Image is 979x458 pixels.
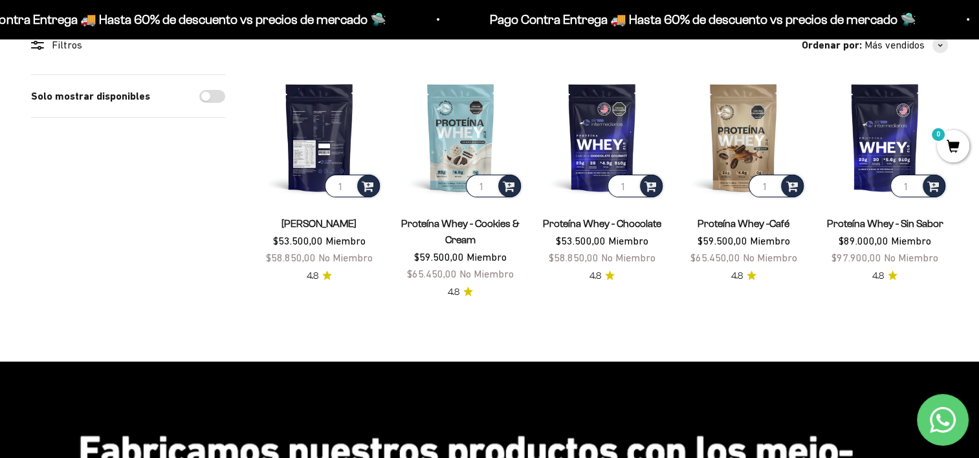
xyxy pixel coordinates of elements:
[802,37,862,54] span: Ordenar por:
[318,252,373,263] span: No Miembro
[589,269,615,283] a: 4.84.8 de 5.0 estrellas
[731,269,756,283] a: 4.84.8 de 5.0 estrellas
[608,235,648,246] span: Miembro
[543,218,661,229] a: Proteína Whey - Chocolate
[601,252,655,263] span: No Miembro
[414,251,464,263] span: $59.500,00
[448,285,473,300] a: 4.84.8 de 5.0 estrellas
[831,252,881,263] span: $97.900,00
[307,269,318,283] span: 4.8
[325,235,366,246] span: Miembro
[827,218,943,229] a: Proteína Whey - Sin Sabor
[690,252,740,263] span: $65.450,00
[698,218,789,229] a: Proteína Whey -Café
[937,140,969,155] a: 0
[750,235,790,246] span: Miembro
[864,37,925,54] span: Más vendidos
[401,218,520,245] a: Proteína Whey - Cookies & Cream
[698,235,747,246] span: $59.500,00
[884,252,938,263] span: No Miembro
[266,252,316,263] span: $58.850,00
[486,9,912,30] p: Pago Contra Entrega 🚚 Hasta 60% de descuento vs precios de mercado 🛸
[467,251,507,263] span: Miembro
[549,252,599,263] span: $58.850,00
[256,74,382,201] img: Proteína Whey - Vainilla
[864,37,948,54] button: Más vendidos
[273,235,323,246] span: $53.500,00
[307,269,332,283] a: 4.84.8 de 5.0 estrellas
[407,268,457,279] span: $65.450,00
[930,127,946,142] mark: 0
[281,218,357,229] a: [PERSON_NAME]
[459,268,514,279] span: No Miembro
[839,235,888,246] span: $89.000,00
[872,269,884,283] span: 4.8
[743,252,797,263] span: No Miembro
[589,269,601,283] span: 4.8
[31,37,225,54] div: Filtros
[731,269,743,283] span: 4.8
[891,235,931,246] span: Miembro
[872,269,897,283] a: 4.84.8 de 5.0 estrellas
[448,285,459,300] span: 4.8
[556,235,606,246] span: $53.500,00
[31,88,150,105] label: Solo mostrar disponibles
